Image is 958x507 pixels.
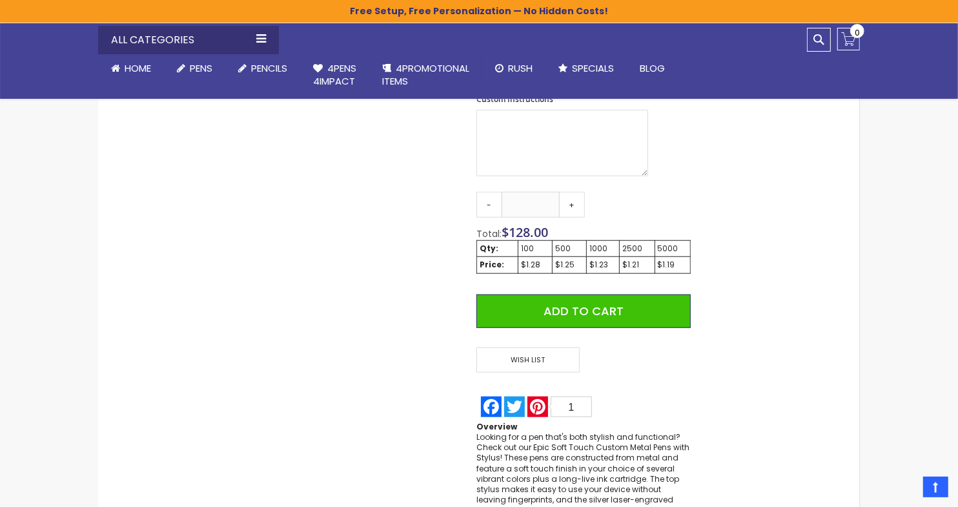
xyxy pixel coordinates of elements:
[658,243,688,254] div: 5000
[476,94,553,105] span: Custom Instructions
[382,61,469,88] span: 4PROMOTIONAL ITEMS
[480,259,504,270] strong: Price:
[502,223,548,241] span: $
[622,243,651,254] div: 2500
[658,260,688,270] div: $1.19
[622,260,651,270] div: $1.21
[98,26,279,54] div: All Categories
[98,54,164,83] a: Home
[164,54,225,83] a: Pens
[476,295,691,328] button: Add to Cart
[190,61,212,75] span: Pens
[503,397,526,417] a: Twitter
[313,61,356,88] span: 4Pens 4impact
[480,243,498,254] strong: Qty:
[559,192,585,218] a: +
[476,421,517,432] strong: Overview
[521,243,549,254] div: 100
[640,61,665,75] span: Blog
[855,26,860,39] span: 0
[569,402,575,413] span: 1
[572,61,614,75] span: Specials
[369,54,482,96] a: 4PROMOTIONALITEMS
[251,61,287,75] span: Pencils
[225,54,300,83] a: Pencils
[508,61,533,75] span: Rush
[476,227,502,240] span: Total:
[125,61,151,75] span: Home
[555,260,584,270] div: $1.25
[627,54,678,83] a: Blog
[526,397,593,417] a: Pinterest1
[589,260,617,270] div: $1.23
[837,28,860,50] a: 0
[509,223,548,241] span: 128.00
[482,54,545,83] a: Rush
[476,192,502,218] a: -
[555,243,584,254] div: 500
[545,54,627,83] a: Specials
[521,260,549,270] div: $1.28
[476,347,580,373] span: Wish List
[300,54,369,96] a: 4Pens4impact
[589,243,617,254] div: 1000
[476,347,584,373] a: Wish List
[480,397,503,417] a: Facebook
[544,303,624,319] span: Add to Cart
